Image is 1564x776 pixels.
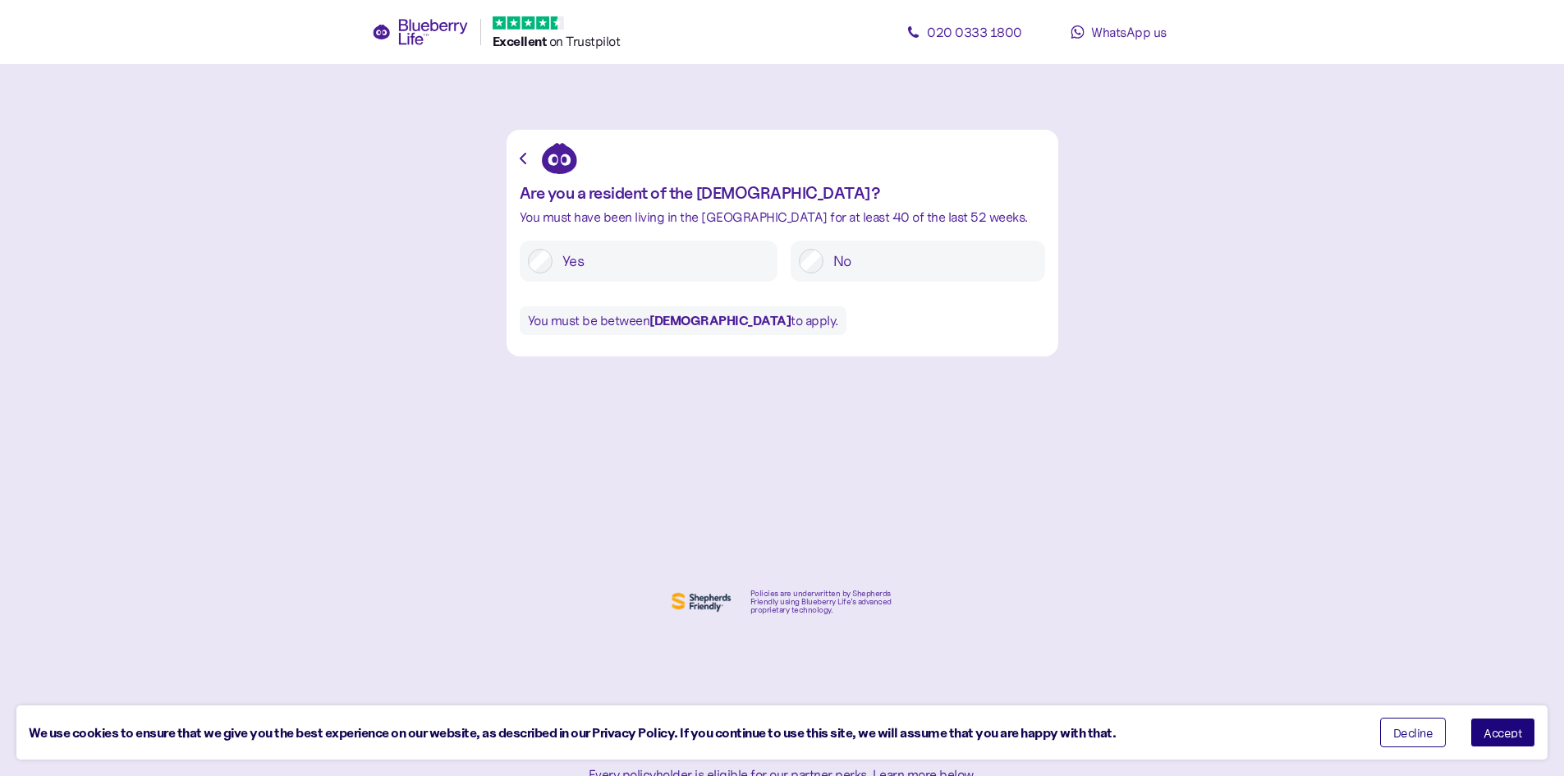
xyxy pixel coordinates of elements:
div: Policies are underwritten by Shepherds Friendly using Blueberry Life’s advanced proprietary techn... [750,590,897,614]
a: 020 0333 1800 [891,16,1039,48]
div: Are you a resident of the [DEMOGRAPHIC_DATA]? [520,184,1045,202]
b: [DEMOGRAPHIC_DATA] [649,312,791,328]
span: Excellent ️ [493,33,549,49]
label: Yes [553,249,769,273]
span: on Trustpilot [549,33,621,49]
span: 020 0333 1800 [927,24,1022,40]
span: WhatsApp us [1091,24,1167,40]
span: Decline [1393,727,1433,738]
a: WhatsApp us [1045,16,1193,48]
div: You must have been living in the [GEOGRAPHIC_DATA] for at least 40 of the last 52 weeks. [520,210,1045,224]
div: We use cookies to ensure that we give you the best experience on our website, as described in our... [29,723,1355,743]
button: Accept cookies [1470,718,1535,747]
button: Decline cookies [1380,718,1447,747]
div: You must be between to apply. [520,306,846,335]
label: No [823,249,1037,273]
span: Accept [1484,727,1522,738]
img: Shephers Friendly [668,589,734,615]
